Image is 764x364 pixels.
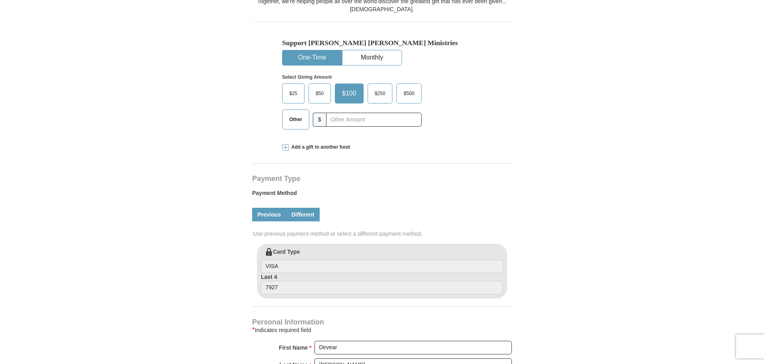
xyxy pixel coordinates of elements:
input: Card Type [261,260,503,273]
button: One-Time [283,50,342,65]
a: Previous [252,208,286,221]
input: Last 4 [261,281,503,294]
input: Other Amount [326,113,422,127]
span: $100 [338,88,360,99]
label: Payment Method [252,189,512,201]
label: Last 4 [261,273,503,294]
button: Monthly [342,50,402,65]
span: $50 [312,88,328,99]
strong: First Name [279,342,308,353]
strong: Select Giving Amount [282,74,332,80]
span: Use previous payment method or select a different payment method. [253,230,513,238]
a: Different [286,208,320,221]
label: Card Type [261,248,503,273]
span: $25 [285,88,301,99]
span: Add a gift to another fund [288,144,350,151]
div: Indicates required field [252,325,512,335]
span: Other [285,113,306,125]
span: $500 [400,88,418,99]
span: $ [313,113,326,127]
span: $250 [371,88,390,99]
h5: Support [PERSON_NAME] [PERSON_NAME] Ministries [282,39,482,47]
h4: Personal Information [252,319,512,325]
h4: Payment Type [252,175,512,182]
